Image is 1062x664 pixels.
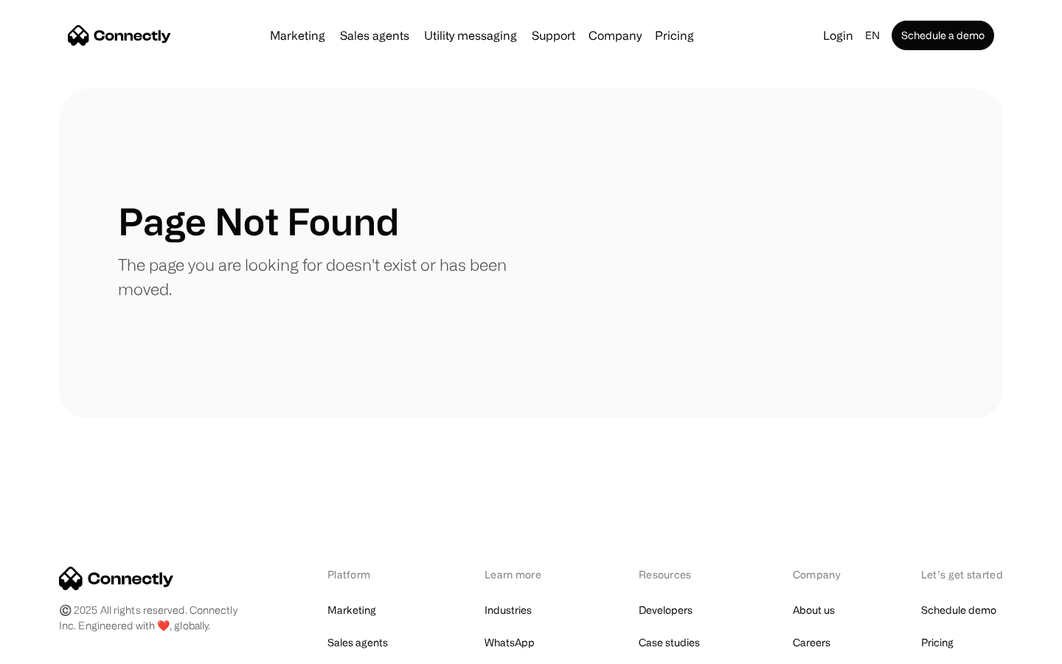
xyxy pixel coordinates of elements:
[118,199,399,243] h1: Page Not Found
[639,632,700,653] a: Case studies
[589,25,642,46] div: Company
[892,21,994,50] a: Schedule a demo
[118,252,531,301] p: The page you are looking for doesn't exist or has been moved.
[817,25,859,46] a: Login
[327,600,376,620] a: Marketing
[526,30,581,41] a: Support
[29,638,88,659] ul: Language list
[865,25,880,46] div: en
[921,600,996,620] a: Schedule demo
[15,637,88,659] aside: Language selected: English
[418,30,523,41] a: Utility messaging
[921,632,954,653] a: Pricing
[485,600,532,620] a: Industries
[649,30,700,41] a: Pricing
[334,30,415,41] a: Sales agents
[793,600,835,620] a: About us
[639,600,693,620] a: Developers
[327,567,408,582] div: Platform
[793,632,830,653] a: Careers
[921,567,1003,582] div: Let’s get started
[485,632,535,653] a: WhatsApp
[264,30,331,41] a: Marketing
[793,567,844,582] div: Company
[327,632,388,653] a: Sales agents
[639,567,716,582] div: Resources
[485,567,562,582] div: Learn more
